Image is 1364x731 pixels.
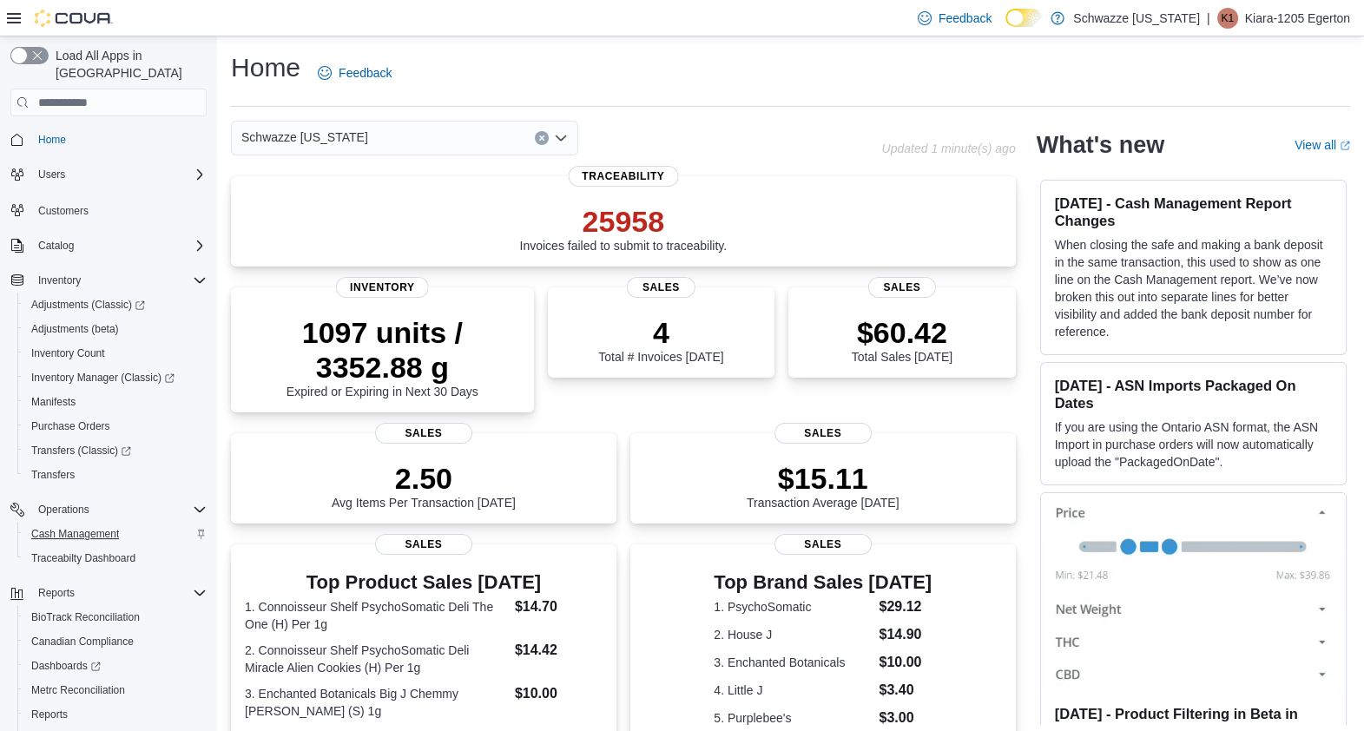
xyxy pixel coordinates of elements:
h3: Top Product Sales [DATE] [245,572,603,593]
button: Users [3,162,214,187]
a: Dashboards [17,654,214,678]
button: Catalog [31,235,81,256]
span: Canadian Compliance [31,635,134,649]
dd: $10.00 [879,652,932,673]
button: Inventory [31,270,88,291]
button: Home [3,127,214,152]
span: Users [38,168,65,181]
a: Manifests [24,392,82,412]
a: Cash Management [24,524,126,544]
span: Feedback [339,64,392,82]
span: Customers [31,199,207,221]
span: Reports [31,708,68,721]
span: Inventory Count [31,346,105,360]
a: Inventory Manager (Classic) [17,365,214,390]
span: BioTrack Reconciliation [31,610,140,624]
a: Adjustments (beta) [24,319,126,339]
a: BioTrack Reconciliation [24,607,147,628]
button: Cash Management [17,522,214,546]
span: Sales [627,277,695,298]
span: Transfers (Classic) [31,444,131,458]
span: Home [31,128,207,150]
div: Transaction Average [DATE] [747,461,899,510]
button: Catalog [3,234,214,258]
span: Inventory [31,270,207,291]
button: Adjustments (beta) [17,317,214,341]
span: Traceabilty Dashboard [24,548,207,569]
p: Schwazze [US_STATE] [1073,8,1200,29]
div: Total # Invoices [DATE] [598,315,723,364]
span: Operations [38,503,89,517]
span: BioTrack Reconciliation [24,607,207,628]
h2: What's new [1037,131,1164,159]
button: Manifests [17,390,214,414]
dt: 2. Connoisseur Shelf PsychoSomatic Deli Miracle Alien Cookies (H) Per 1g [245,642,508,676]
span: Load All Apps in [GEOGRAPHIC_DATA] [49,47,207,82]
span: Cash Management [24,524,207,544]
button: Inventory [3,268,214,293]
span: Inventory [336,277,429,298]
a: Customers [31,201,96,221]
span: K1 [1221,8,1234,29]
a: Feedback [911,1,998,36]
p: | [1207,8,1210,29]
p: 25958 [519,204,727,239]
img: Cova [35,10,113,27]
span: Dashboards [24,655,207,676]
dt: 3. Enchanted Botanicals [714,654,872,671]
dt: 2. House J [714,626,872,643]
div: Expired or Expiring in Next 30 Days [245,315,520,398]
button: BioTrack Reconciliation [17,605,214,629]
span: Operations [31,499,207,520]
button: Operations [31,499,96,520]
span: Metrc Reconciliation [31,683,125,697]
h1: Home [231,50,300,85]
span: Sales [375,423,472,444]
dt: 4. Little J [714,682,872,699]
span: Customers [38,204,89,218]
dd: $3.00 [879,708,932,728]
a: Transfers [24,464,82,485]
p: Kiara-1205 Egerton [1245,8,1350,29]
p: Updated 1 minute(s) ago [881,142,1015,155]
a: Transfers (Classic) [17,438,214,463]
a: Inventory Count [24,343,112,364]
span: Feedback [939,10,992,27]
button: Traceabilty Dashboard [17,546,214,570]
span: Adjustments (beta) [24,319,207,339]
a: Metrc Reconciliation [24,680,132,701]
div: Invoices failed to submit to traceability. [519,204,727,253]
p: $60.42 [852,315,952,350]
button: Purchase Orders [17,414,214,438]
a: Inventory Manager (Classic) [24,367,181,388]
span: Reports [38,586,75,600]
h3: Top Brand Sales [DATE] [714,572,932,593]
a: Transfers (Classic) [24,440,138,461]
span: Canadian Compliance [24,631,207,652]
span: Transfers [24,464,207,485]
span: Adjustments (Classic) [31,298,145,312]
button: Customers [3,197,214,222]
button: Metrc Reconciliation [17,678,214,702]
a: Adjustments (Classic) [24,294,152,315]
a: Adjustments (Classic) [17,293,214,317]
span: Catalog [38,239,74,253]
button: Open list of options [554,131,568,145]
button: Reports [31,583,82,603]
button: Reports [3,581,214,605]
button: Transfers [17,463,214,487]
a: Home [31,129,73,150]
span: Sales [774,423,872,444]
span: Dashboards [31,659,101,673]
a: Traceabilty Dashboard [24,548,142,569]
a: View allExternal link [1295,138,1350,152]
button: Clear input [535,131,549,145]
dd: $3.40 [879,680,932,701]
span: Cash Management [31,527,119,541]
span: Purchase Orders [31,419,110,433]
span: Reports [24,704,207,725]
svg: External link [1340,141,1350,151]
dt: 1. PsychoSomatic [714,598,872,616]
p: When closing the safe and making a bank deposit in the same transaction, this used to show as one... [1055,236,1332,340]
input: Dark Mode [1005,9,1042,27]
